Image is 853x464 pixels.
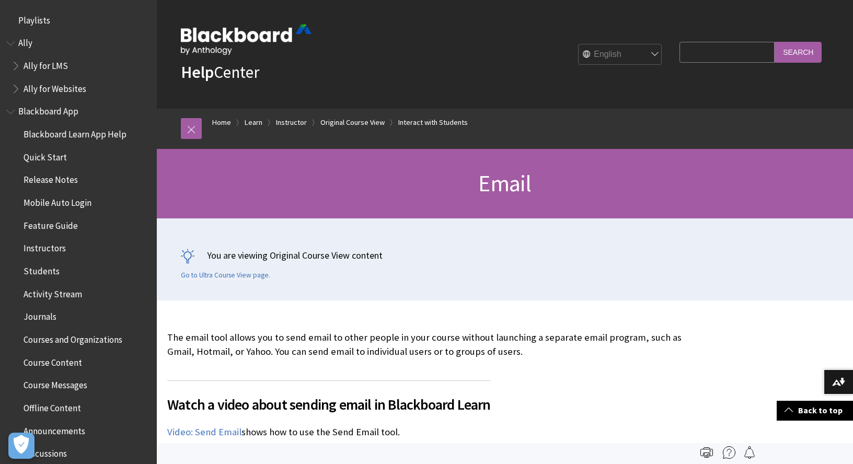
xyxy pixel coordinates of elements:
[398,116,468,129] a: Interact with Students
[181,62,214,83] strong: Help
[320,116,385,129] a: Original Course View
[24,217,78,231] span: Feature Guide
[24,171,78,185] span: Release Notes
[24,57,68,71] span: Ally for LMS
[181,249,829,262] p: You are viewing Original Course View content
[181,271,270,280] a: Go to Ultra Course View page.
[24,354,82,368] span: Course Content
[24,285,82,299] span: Activity Stream
[777,401,853,420] a: Back to top
[24,399,81,413] span: Offline Content
[167,425,491,439] p: shows how to use the Send Email tool.
[743,446,756,459] img: Follow this page
[18,34,32,49] span: Ally
[24,445,67,459] span: Discussions
[212,116,231,129] a: Home
[24,377,87,391] span: Course Messages
[24,262,60,276] span: Students
[6,11,151,29] nav: Book outline for Playlists
[24,331,122,345] span: Courses and Organizations
[24,125,126,140] span: Blackboard Learn App Help
[24,240,66,254] span: Instructors
[700,446,713,459] img: Print
[24,148,67,163] span: Quick Start
[8,433,34,459] button: Open Preferences
[775,42,822,62] input: Search
[245,116,262,129] a: Learn
[24,194,91,208] span: Mobile Auto Login
[478,169,531,198] span: Email
[18,103,78,117] span: Blackboard App
[6,34,151,98] nav: Book outline for Anthology Ally Help
[18,11,50,26] span: Playlists
[24,308,56,322] span: Journals
[167,393,491,415] span: Watch a video about sending email in Blackboard Learn
[181,25,312,55] img: Blackboard by Anthology
[24,422,85,436] span: Announcements
[167,426,241,438] a: Video: Send Email
[579,44,662,65] select: Site Language Selector
[723,446,735,459] img: More help
[24,80,86,94] span: Ally for Websites
[167,331,688,358] p: The email tool allows you to send email to other people in your course without launching a separa...
[276,116,307,129] a: Instructor
[181,62,259,83] a: HelpCenter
